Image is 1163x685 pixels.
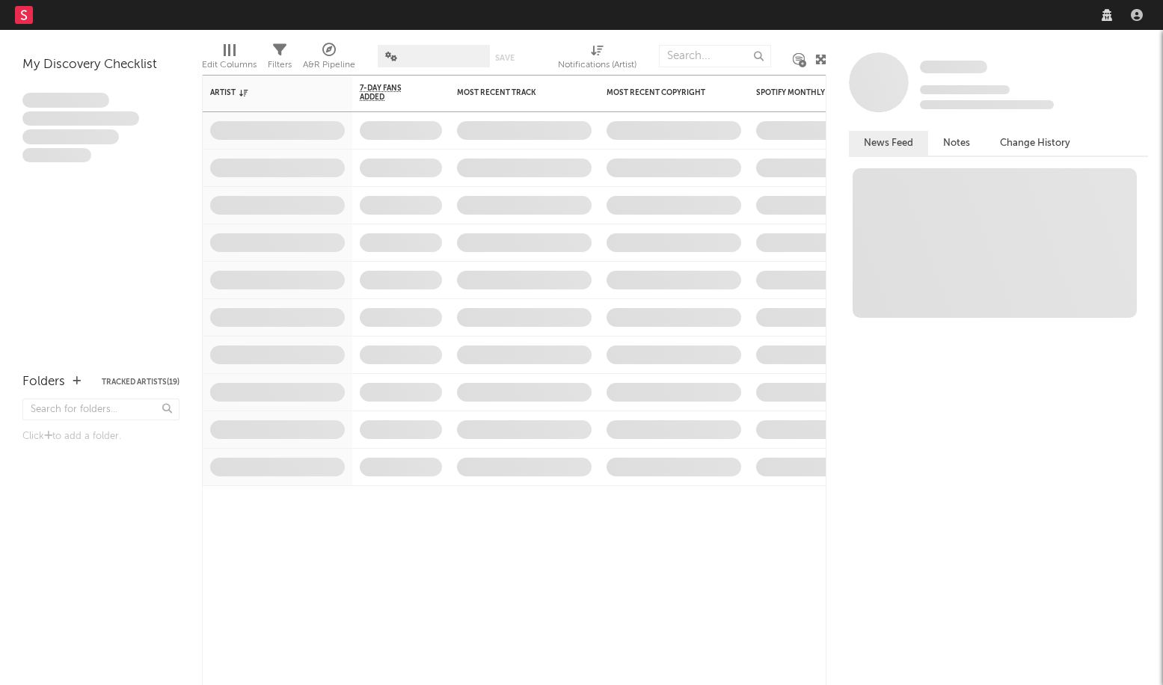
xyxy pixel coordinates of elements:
div: Folders [22,373,65,391]
div: Edit Columns [202,37,257,81]
div: A&R Pipeline [303,56,355,74]
div: Most Recent Track [457,88,569,97]
div: Notifications (Artist) [558,56,636,74]
span: Praesent ac interdum [22,129,119,144]
div: Spotify Monthly Listeners [756,88,868,97]
input: Search... [659,45,771,67]
div: Filters [268,37,292,81]
span: 0 fans last week [920,100,1054,109]
a: Some Artist [920,60,987,75]
button: Change History [985,131,1085,156]
button: News Feed [849,131,928,156]
span: Some Artist [920,61,987,73]
div: A&R Pipeline [303,37,355,81]
span: Tracking Since: [DATE] [920,85,1010,94]
span: 7-Day Fans Added [360,84,420,102]
div: Edit Columns [202,56,257,74]
button: Tracked Artists(19) [102,378,179,386]
span: Aliquam viverra [22,148,91,163]
input: Search for folders... [22,399,179,420]
span: Integer aliquet in purus et [22,111,139,126]
button: Save [495,54,515,62]
span: Lorem ipsum dolor [22,93,109,108]
div: My Discovery Checklist [22,56,179,74]
div: Click to add a folder. [22,428,179,446]
div: Most Recent Copyright [607,88,719,97]
div: Notifications (Artist) [558,37,636,81]
button: Notes [928,131,985,156]
div: Filters [268,56,292,74]
div: Artist [210,88,322,97]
